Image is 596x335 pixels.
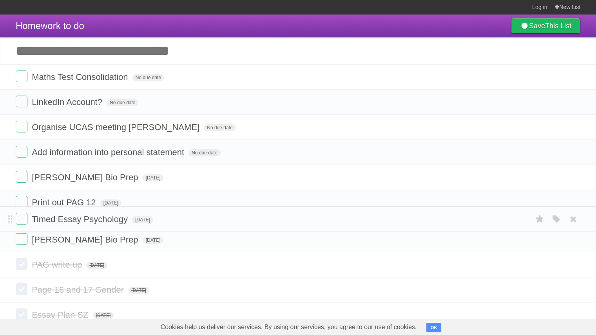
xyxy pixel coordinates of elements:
[32,310,90,320] span: Essay Plan SZ
[32,235,140,244] span: [PERSON_NAME] Bio Prep
[204,124,236,131] span: No due date
[132,74,164,81] span: No due date
[32,97,104,107] span: LinkedIn Account?
[511,18,580,34] a: SaveThis List
[16,96,27,107] label: Done
[32,197,98,207] span: Print out PAG 12
[16,196,27,208] label: Done
[16,258,27,270] label: Done
[16,121,27,132] label: Done
[132,216,153,223] span: [DATE]
[143,174,164,181] span: [DATE]
[128,287,149,294] span: [DATE]
[16,146,27,158] label: Done
[426,323,442,332] button: OK
[16,71,27,82] label: Done
[100,199,121,206] span: [DATE]
[16,283,27,295] label: Done
[16,171,27,183] label: Done
[16,20,84,31] span: Homework to do
[533,213,547,226] label: Star task
[16,308,27,320] label: Done
[188,149,220,156] span: No due date
[93,312,114,319] span: [DATE]
[86,262,107,269] span: [DATE]
[32,285,126,295] span: Page 16 and 17 Gender
[153,319,425,335] span: Cookies help us deliver our services. By using our services, you agree to our use of cookies.
[32,122,201,132] span: Organise UCAS meeting [PERSON_NAME]
[32,260,84,270] span: PAG write up
[107,99,138,106] span: No due date
[143,237,164,244] span: [DATE]
[32,147,186,157] span: Add information into personal statement
[32,172,140,182] span: [PERSON_NAME] Bio Prep
[545,22,571,30] b: This List
[32,214,130,224] span: Timed Essay Psychology
[16,233,27,245] label: Done
[32,72,130,82] span: Maths Test Consolidation
[16,213,27,225] label: Done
